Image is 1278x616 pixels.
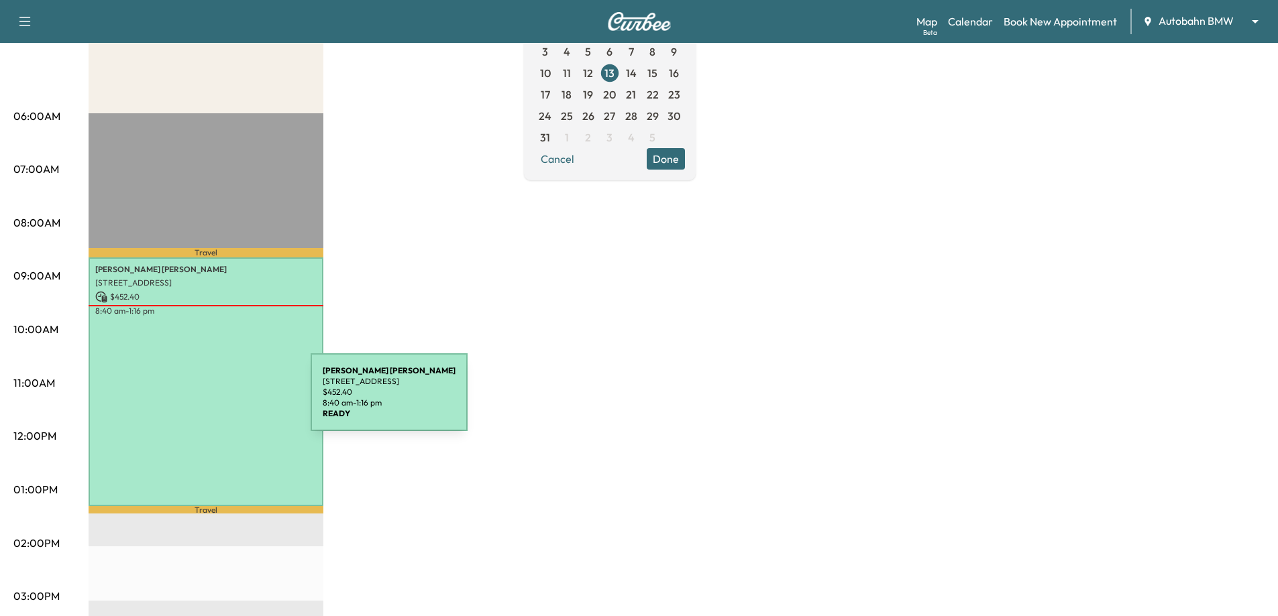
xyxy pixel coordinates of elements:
span: 24 [539,108,551,124]
span: 21 [626,86,636,103]
p: 11:00AM [13,375,55,391]
span: 27 [604,108,615,124]
button: Done [647,148,685,170]
span: 7 [629,44,634,60]
a: Calendar [948,13,993,29]
span: 3 [542,44,548,60]
p: 8:40 am - 1:16 pm [95,306,317,316]
p: 06:00AM [13,108,60,124]
span: 13 [604,65,615,81]
span: 11 [563,65,571,81]
p: 08:00AM [13,214,60,231]
p: 03:00PM [13,588,60,604]
span: 14 [626,65,637,81]
span: 18 [562,86,572,103]
span: 19 [583,86,593,103]
img: Curbee Logo [607,12,672,31]
span: 28 [625,108,637,124]
p: Travel [89,506,323,513]
span: 23 [668,86,680,103]
p: [STREET_ADDRESS] [323,376,456,387]
p: $ 452.40 [95,291,317,303]
p: Travel [89,248,323,257]
p: [PERSON_NAME] [PERSON_NAME] [95,264,317,275]
b: READY [323,408,350,418]
span: 30 [668,108,680,124]
a: MapBeta [916,13,937,29]
p: [STREET_ADDRESS] [95,278,317,288]
span: 25 [561,108,573,124]
p: $ 452.40 [323,387,456,397]
span: 29 [647,108,659,124]
span: 5 [585,44,591,60]
span: 3 [606,129,613,145]
p: 09:00AM [13,267,60,284]
p: 07:00AM [13,161,59,177]
p: 8:40 am - 1:16 pm [323,397,456,408]
span: 4 [564,44,570,60]
span: 26 [582,108,594,124]
p: 10:00AM [13,321,58,337]
span: 8 [649,44,655,60]
span: 10 [540,65,551,81]
span: 16 [669,65,679,81]
span: 22 [647,86,659,103]
span: 9 [671,44,677,60]
span: 15 [647,65,657,81]
span: 1 [565,129,569,145]
span: Autobahn BMW [1159,13,1234,29]
p: 01:00PM [13,481,58,497]
span: 20 [603,86,616,103]
span: 4 [628,129,635,145]
span: 31 [540,129,550,145]
b: [PERSON_NAME] [PERSON_NAME] [323,365,456,375]
span: 12 [583,65,593,81]
span: 5 [649,129,655,145]
span: 17 [541,86,550,103]
span: 6 [606,44,613,60]
p: 02:00PM [13,535,60,551]
button: Cancel [535,148,580,170]
div: Beta [923,27,937,38]
a: Book New Appointment [1004,13,1117,29]
p: 12:00PM [13,428,56,444]
span: 2 [585,129,591,145]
